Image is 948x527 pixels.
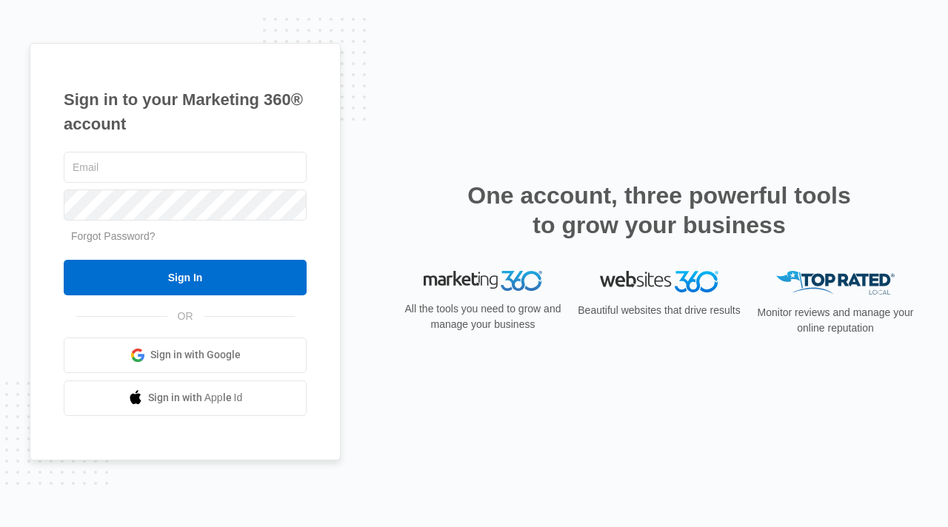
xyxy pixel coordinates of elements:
[150,347,241,363] span: Sign in with Google
[424,271,542,292] img: Marketing 360
[71,230,156,242] a: Forgot Password?
[752,305,918,336] p: Monitor reviews and manage your online reputation
[463,181,855,240] h2: One account, three powerful tools to grow your business
[167,309,204,324] span: OR
[64,87,307,136] h1: Sign in to your Marketing 360® account
[576,303,742,318] p: Beautiful websites that drive results
[64,380,307,416] a: Sign in with Apple Id
[148,390,243,406] span: Sign in with Apple Id
[776,271,895,295] img: Top Rated Local
[600,271,718,292] img: Websites 360
[64,338,307,373] a: Sign in with Google
[64,260,307,295] input: Sign In
[64,152,307,183] input: Email
[400,301,566,332] p: All the tools you need to grow and manage your business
